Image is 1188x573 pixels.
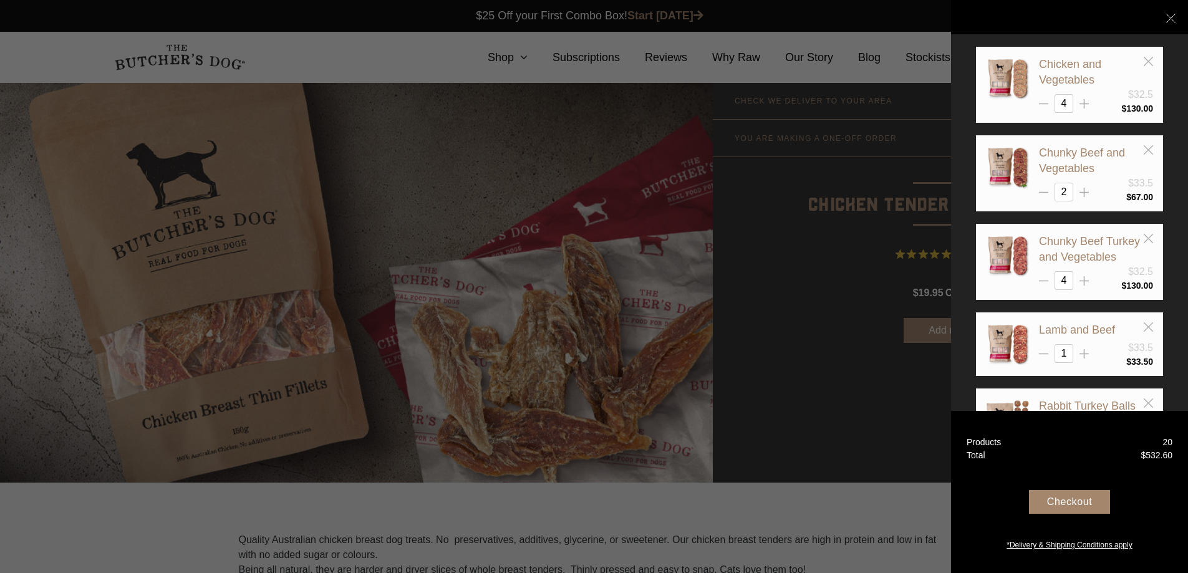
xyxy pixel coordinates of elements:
a: *Delivery & Shipping Conditions apply [951,536,1188,551]
img: Chunky Beef Turkey and Vegetables [986,234,1030,277]
div: Products [967,436,1001,449]
a: Rabbit Turkey Balls + Carrot + Kale [1039,400,1136,428]
span: $ [1121,104,1126,113]
a: Chicken and Vegetables [1039,58,1101,86]
div: $33.5 [1128,176,1153,191]
img: Chicken and Vegetables [986,57,1030,100]
a: Products 20 Total $532.60 Checkout [951,411,1188,573]
bdi: 130.00 [1121,104,1153,113]
img: Chunky Beef and Vegetables [986,145,1030,189]
span: $ [1121,281,1126,291]
div: $32.5 [1128,87,1153,102]
a: Chunky Beef and Vegetables [1039,147,1125,175]
bdi: 33.50 [1126,357,1153,367]
img: Lamb and Beef [986,322,1030,366]
bdi: 130.00 [1121,281,1153,291]
span: $ [1126,357,1131,367]
img: Rabbit Turkey Balls + Carrot + Kale [986,398,1030,442]
div: $32.5 [1128,264,1153,279]
span: $ [1126,192,1131,202]
a: Lamb and Beef [1039,324,1115,336]
div: Checkout [1029,490,1110,514]
a: Chunky Beef Turkey and Vegetables [1039,235,1140,263]
bdi: 67.00 [1126,192,1153,202]
div: 20 [1162,436,1172,449]
span: $ [1141,450,1146,460]
div: Total [967,449,985,462]
div: $33.5 [1128,340,1153,355]
bdi: 532.60 [1141,450,1172,460]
